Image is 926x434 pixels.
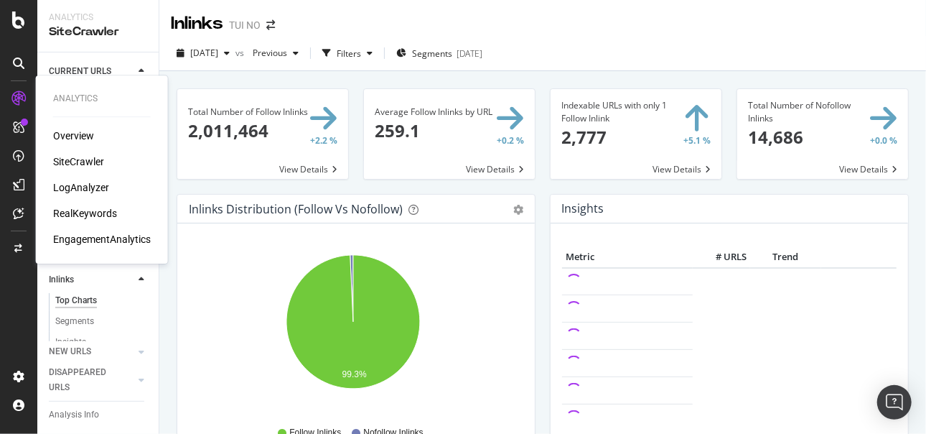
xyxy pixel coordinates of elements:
[53,206,117,221] a: RealKeywords
[171,42,235,65] button: [DATE]
[55,335,86,350] div: Insights
[49,344,91,359] div: NEW URLS
[390,42,488,65] button: Segments[DATE]
[693,246,750,268] th: # URLS
[189,246,518,413] svg: A chart.
[49,11,147,24] div: Analytics
[337,47,361,60] div: Filters
[55,314,149,329] a: Segments
[53,93,151,105] div: Analytics
[55,314,94,329] div: Segments
[412,47,452,60] span: Segments
[457,47,482,60] div: [DATE]
[49,272,134,287] a: Inlinks
[562,246,693,268] th: Metric
[55,293,149,308] a: Top Charts
[189,202,403,216] div: Inlinks Distribution (Follow vs Nofollow)
[49,64,111,79] div: CURRENT URLS
[49,344,134,359] a: NEW URLS
[171,11,223,36] div: Inlinks
[49,64,134,79] a: CURRENT URLS
[877,385,912,420] div: Open Intercom Messenger
[49,407,149,423] a: Analysis Info
[53,232,151,246] a: EngagementAnalytics
[342,369,367,379] text: 99.3%
[750,246,821,268] th: Trend
[317,42,378,65] button: Filters
[53,129,94,143] a: Overview
[235,47,247,59] span: vs
[190,47,218,59] span: 2025 Aug. 21st
[229,18,261,32] div: TUI NO
[247,47,287,59] span: Previous
[49,365,121,395] div: DISAPPEARED URLS
[49,365,134,395] a: DISAPPEARED URLS
[53,180,109,195] a: LogAnalyzer
[49,272,74,287] div: Inlinks
[55,293,97,308] div: Top Charts
[247,42,304,65] button: Previous
[561,199,604,218] h4: Insights
[266,20,275,30] div: arrow-right-arrow-left
[55,335,149,350] a: Insights
[49,407,99,423] div: Analysis Info
[513,205,523,215] div: gear
[53,154,104,169] a: SiteCrawler
[49,24,147,40] div: SiteCrawler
